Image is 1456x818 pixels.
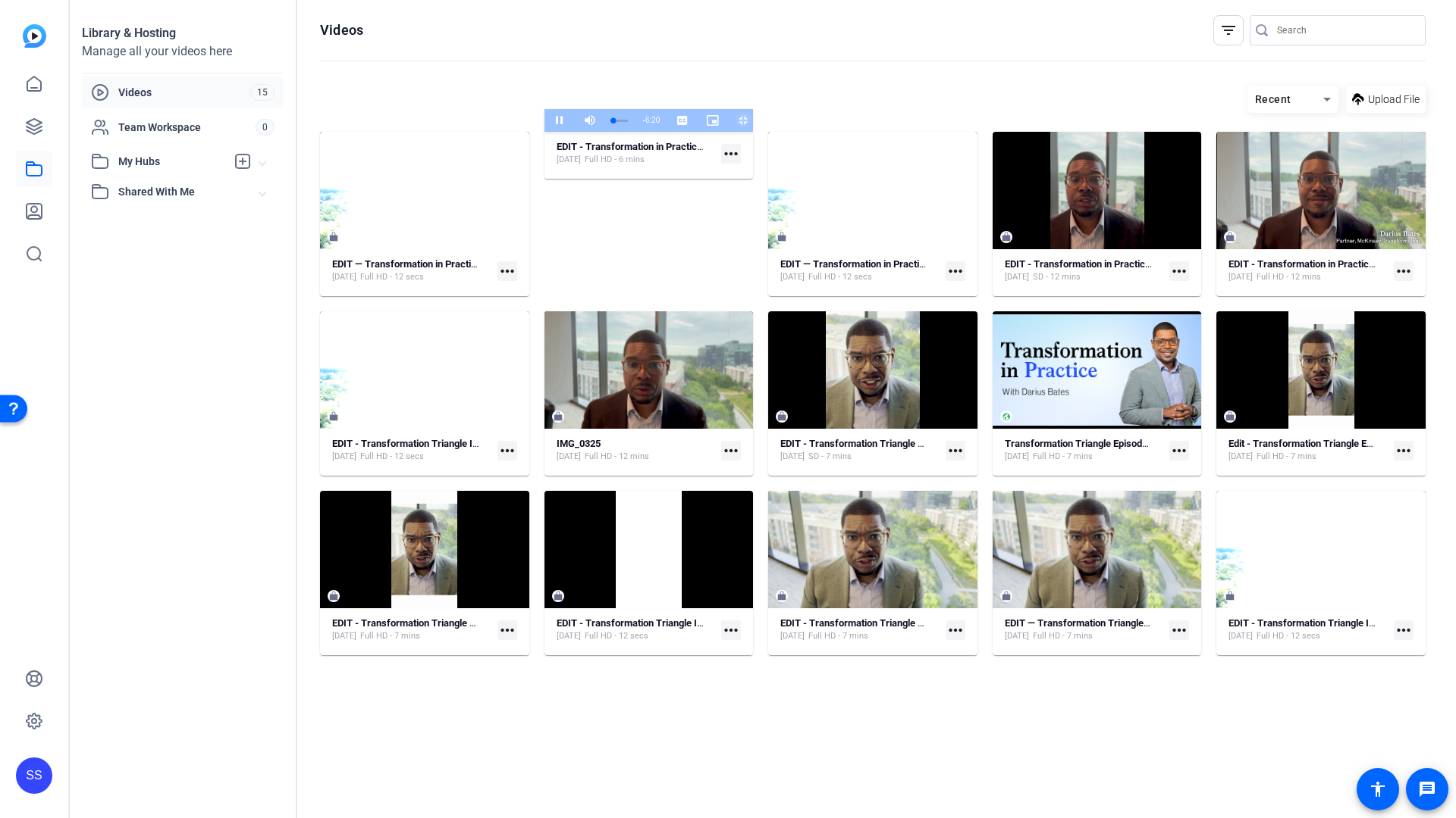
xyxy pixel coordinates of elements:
[544,109,575,132] button: Pause
[82,146,284,176] mat-expansion-panel-header: My Hubs
[1394,441,1414,461] mat-icon: more_horiz
[780,258,940,283] a: EDIT — Transformation in Practice Intro — Ep 3: Big Rocks to Sand[DATE]Full HD - 12 secs
[1255,93,1291,105] span: Recent
[1005,617,1263,629] strong: EDIT — Transformation Triangle Episode 1 Synced Captions
[16,757,52,794] div: SS
[1228,258,1388,283] a: EDIT - Transformation in Practice Ep 2[DATE]Full HD - 12 mins
[1005,617,1164,642] a: EDIT — Transformation Triangle Episode 1 Synced Captions[DATE]Full HD - 7 mins
[1257,271,1321,283] span: Full HD - 12 mins
[332,451,356,463] span: [DATE]
[946,441,965,461] mat-icon: more_horiz
[23,24,46,48] img: blue-gradient.svg
[721,144,741,164] mat-icon: more_horiz
[557,154,581,166] span: [DATE]
[332,617,538,629] strong: EDIT - Transformation Triangle Episode 1 - 9:16
[1219,21,1238,39] mat-icon: filter_list
[557,438,716,463] a: IMG_0325[DATE]Full HD - 12 mins
[1169,620,1189,640] mat-icon: more_horiz
[1228,271,1253,283] span: [DATE]
[1005,271,1029,283] span: [DATE]
[1033,271,1081,283] span: SD - 12 mins
[1005,258,1164,283] a: EDIT - Transformation in Practice Ep 2 - 4:5[DATE]SD - 12 mins
[82,42,284,61] div: Manage all your videos here
[557,141,716,166] a: EDIT - Transformation in Practice Ep 3[DATE]Full HD - 6 mins
[332,258,635,270] strong: EDIT — Transformation in Practice Intro — Ep 4: Who's doing the work?
[780,271,805,283] span: [DATE]
[667,109,698,132] button: Captions
[557,141,723,152] strong: EDIT - Transformation in Practice Ep 3
[808,271,872,283] span: Full HD - 12 secs
[332,617,491,642] a: EDIT - Transformation Triangle Episode 1 - 9:16[DATE]Full HD - 7 mins
[1346,86,1426,113] button: Upload File
[1368,92,1420,108] span: Upload File
[780,438,940,463] a: EDIT - Transformation Triangle Episode 1 - 4:5[DATE]SD - 7 mins
[1169,261,1189,281] mat-icon: more_horiz
[698,109,728,132] button: Picture-in-Picture
[497,261,517,281] mat-icon: more_horiz
[1369,780,1387,798] mat-icon: accessibility
[585,154,645,166] span: Full HD - 6 mins
[256,119,275,136] span: 0
[250,84,275,101] span: 15
[557,630,581,642] span: [DATE]
[1033,451,1093,463] span: Full HD - 7 mins
[780,451,805,463] span: [DATE]
[82,176,284,207] mat-expansion-panel-header: Shared With Me
[1394,620,1414,640] mat-icon: more_horiz
[1228,451,1253,463] span: [DATE]
[1257,451,1316,463] span: Full HD - 7 mins
[721,620,741,640] mat-icon: more_horiz
[808,451,852,463] span: SD - 7 mins
[721,441,741,461] mat-icon: more_horiz
[497,620,517,640] mat-icon: more_horiz
[585,630,648,642] span: Full HD - 12 secs
[118,85,250,100] span: Videos
[946,620,965,640] mat-icon: more_horiz
[1005,630,1029,642] span: [DATE]
[1277,21,1414,39] input: Search
[497,441,517,461] mat-icon: more_horiz
[320,21,363,39] h1: Videos
[360,630,420,642] span: Full HD - 7 mins
[1005,451,1029,463] span: [DATE]
[643,116,645,124] span: -
[118,120,256,135] span: Team Workspace
[360,451,424,463] span: Full HD - 12 secs
[1033,630,1093,642] span: Full HD - 7 mins
[332,630,356,642] span: [DATE]
[1394,261,1414,281] mat-icon: more_horiz
[780,617,959,629] strong: EDIT - Transformation Triangle Episode 1
[118,184,259,200] span: Shared With Me
[1005,438,1164,463] a: Transformation Triangle Episode 1 w/music[DATE]Full HD - 7 mins
[645,116,660,124] span: 6:20
[575,109,605,132] button: Mute
[808,630,868,642] span: Full HD - 7 mins
[118,154,226,170] span: My Hubs
[1228,438,1388,463] a: Edit - Transformation Triangle Ep 1 9:16 Synched Captions[DATE]Full HD - 7 mins
[557,451,581,463] span: [DATE]
[332,271,356,283] span: [DATE]
[613,120,628,122] div: Progress Bar
[1257,630,1320,642] span: Full HD - 12 secs
[1418,780,1436,798] mat-icon: message
[332,438,516,449] strong: EDIT - Transformation Triangle Intro - Ep 2
[728,109,758,132] button: Exit Fullscreen
[780,617,940,642] a: EDIT - Transformation Triangle Episode 1[DATE]Full HD - 7 mins
[1228,630,1253,642] span: [DATE]
[585,451,649,463] span: Full HD - 12 mins
[1005,258,1193,270] strong: EDIT - Transformation in Practice Ep 2 - 4:5
[780,258,1066,270] strong: EDIT — Transformation in Practice Intro — Ep 3: Big Rocks to Sand
[332,258,491,283] a: EDIT — Transformation in Practice Intro — Ep 4: Who's doing the work?[DATE]Full HD - 12 secs
[360,271,424,283] span: Full HD - 12 secs
[332,438,491,463] a: EDIT - Transformation Triangle Intro - Ep 2[DATE]Full HD - 12 secs
[1005,438,1195,449] strong: Transformation Triangle Episode 1 w/music
[780,438,981,449] strong: EDIT - Transformation Triangle Episode 1 - 4:5
[557,617,742,629] strong: EDIT - Transformation Triangle Intro - 9:16
[557,617,716,642] a: EDIT - Transformation Triangle Intro - 9:16[DATE]Full HD - 12 secs
[82,24,284,42] div: Library & Hosting
[1228,617,1388,642] a: EDIT - Transformation Triangle Intro - Latest Version[DATE]Full HD - 12 secs
[557,438,601,449] strong: IMG_0325
[1228,258,1395,270] strong: EDIT - Transformation in Practice Ep 2
[946,261,965,281] mat-icon: more_horiz
[1169,441,1189,461] mat-icon: more_horiz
